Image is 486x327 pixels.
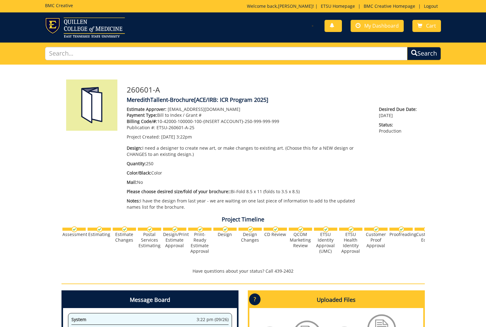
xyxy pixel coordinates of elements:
span: Status: [379,122,420,128]
img: checkmark [147,226,153,232]
span: Desired Due Date: [379,106,420,112]
img: checkmark [373,226,379,232]
div: Customer Proof Approval [364,232,388,248]
div: Design/Print Estimate Approval [163,232,186,248]
span: Mail: [127,179,137,185]
img: checkmark [197,226,203,232]
div: Postal Services Estimating [138,232,161,248]
img: checkmark [298,226,304,232]
div: ETSU Identity Approval (UMC) [314,232,337,254]
img: checkmark [248,226,253,232]
p: ? [249,293,261,305]
img: checkmark [222,226,228,232]
div: Proofreading [389,232,413,237]
p: Color [127,170,370,176]
div: CD Review [264,232,287,237]
div: Estimating [88,232,111,237]
img: checkmark [71,226,77,232]
p: Have questions about your status? Call 439-2402 [61,268,425,274]
img: checkmark [97,226,102,232]
button: Search [407,47,441,60]
img: ETSU logo [45,17,125,38]
div: ETSU Health Identity Approval [339,232,362,254]
span: ETSU-260601-A-25 [157,125,194,130]
h4: Uploaded Files [249,292,423,308]
div: Assessment [62,232,86,237]
div: Design Changes [238,232,262,243]
h4: Message Board [63,292,237,308]
div: Estimate Changes [113,232,136,243]
p: I need a designer to create new art, or make changes to existing art. (Choose this for a NEW desi... [127,145,370,157]
p: Welcome back, ! | | | [247,3,441,9]
div: Print-Ready Estimate Approval [188,232,211,254]
span: Cart [426,22,436,29]
p: 10-42000-100000-100-{INSERT ACCOUNT}-250-999-999-999 [127,118,370,125]
a: My Dashboard [351,20,404,32]
span: My Dashboard [364,22,399,29]
h4: Project Timeline [61,216,425,223]
p: Bill to Index / Grant # [127,112,370,118]
img: checkmark [398,226,404,232]
span: Quantity: [127,161,146,166]
p: No [127,179,370,185]
a: [PERSON_NAME] [278,3,313,9]
p: [EMAIL_ADDRESS][DOMAIN_NAME] [127,106,370,112]
img: checkmark [424,226,429,232]
p: Bi-Fold 8.5 x 11 (folds to 3.5 x 8.5) [127,188,370,195]
span: Payment Type: [127,112,157,118]
a: Cart [412,20,441,32]
p: I have the design from last year - we are waiting on one last piece of information to add to the ... [127,198,370,210]
img: checkmark [172,226,178,232]
span: Notes: [127,198,140,204]
span: Publication #: [127,125,155,130]
span: Estimate Approver: [127,106,166,112]
img: checkmark [273,226,279,232]
span: System [71,316,86,322]
span: Design: [127,145,142,151]
span: 3:22 pm (09/26) [197,316,229,323]
a: ETSU Homepage [318,3,358,9]
p: [DATE] [379,106,420,119]
span: Please choose desired size/fold of your brochure:: [127,188,231,194]
span: [ACE/IRB: ICR Program 2025] [194,96,268,103]
input: Search... [45,47,407,60]
img: Product featured image [66,79,117,131]
span: Billing Code/#: [127,118,157,124]
div: QCOM Marketing Review [289,232,312,248]
span: Color/Black: [127,170,151,176]
div: Customer Edits [415,232,438,243]
h3: 260601-A [127,86,420,94]
span: Project Created: [127,134,160,140]
img: checkmark [122,226,128,232]
img: checkmark [348,226,354,232]
a: BMC Creative Homepage [361,3,418,9]
a: Logout [421,3,441,9]
span: [DATE] 3:22pm [161,134,192,140]
img: checkmark [323,226,329,232]
p: 250 [127,161,370,167]
h4: MeredithTallent-Brochure [127,97,420,103]
p: Production [379,122,420,134]
div: Design [213,232,237,237]
h5: BMC Creative [45,3,73,8]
